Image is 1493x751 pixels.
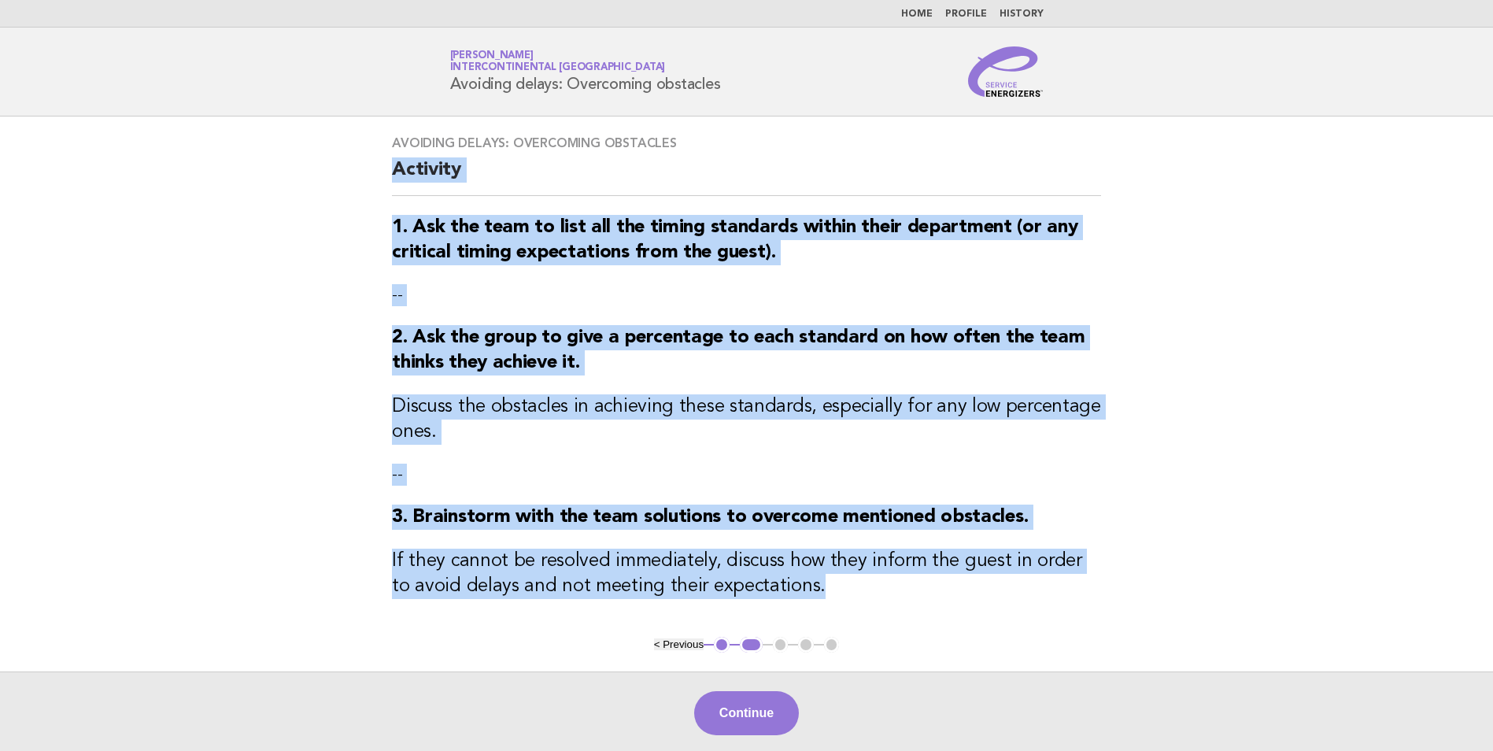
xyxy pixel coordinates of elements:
[968,46,1044,97] img: Service Energizers
[392,218,1077,262] strong: 1. Ask the team to list all the timing standards within their department (or any critical timing ...
[740,637,763,653] button: 2
[901,9,933,19] a: Home
[450,51,721,92] h1: Avoiding delays: Overcoming obstacles
[392,508,1028,527] strong: 3. Brainstorm with the team solutions to overcome mentioned obstacles.
[450,50,666,72] a: [PERSON_NAME]InterContinental [GEOGRAPHIC_DATA]
[392,284,1101,306] p: --
[654,638,704,650] button: < Previous
[392,394,1101,445] h3: Discuss the obstacles in achieving these standards, especially for any low percentage ones.
[392,328,1085,372] strong: 2. Ask the group to give a percentage to each standard on how often the team thinks they achieve it.
[392,135,1101,151] h3: Avoiding delays: Overcoming obstacles
[945,9,987,19] a: Profile
[1000,9,1044,19] a: History
[392,157,1101,196] h2: Activity
[450,63,666,73] span: InterContinental [GEOGRAPHIC_DATA]
[392,549,1101,599] h3: If they cannot be resolved immediately, discuss how they inform the guest in order to avoid delay...
[694,691,799,735] button: Continue
[392,464,1101,486] p: --
[714,637,730,653] button: 1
